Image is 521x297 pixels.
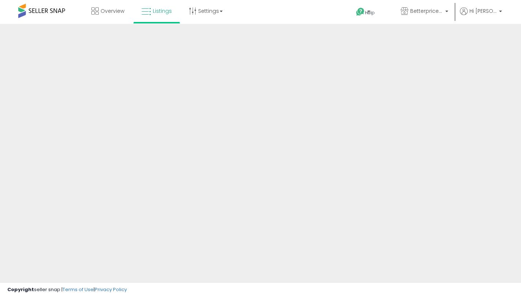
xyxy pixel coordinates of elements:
a: Privacy Policy [95,286,127,293]
a: Hi [PERSON_NAME] [460,7,502,24]
span: Help [365,10,375,16]
a: Help [350,2,389,24]
i: Get Help [356,7,365,16]
span: Hi [PERSON_NAME] [469,7,497,15]
div: seller snap | | [7,286,127,293]
span: Listings [153,7,172,15]
a: Terms of Use [63,286,94,293]
span: Betterpricer - MX [410,7,443,15]
span: Overview [101,7,124,15]
strong: Copyright [7,286,34,293]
